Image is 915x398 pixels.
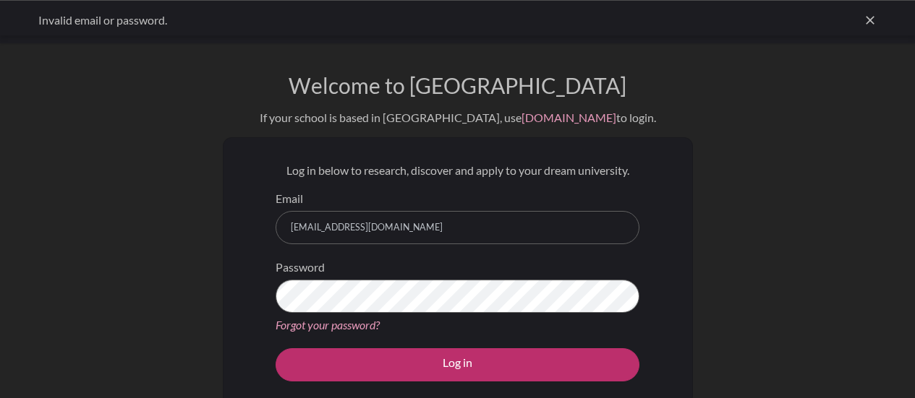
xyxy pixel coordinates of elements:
[276,259,325,276] label: Password
[276,162,639,179] p: Log in below to research, discover and apply to your dream university.
[276,318,380,332] a: Forgot your password?
[289,72,626,98] h1: Welcome to [GEOGRAPHIC_DATA]
[260,109,656,126] div: If your school is based in [GEOGRAPHIC_DATA], use to login.
[276,348,639,381] button: Log in
[276,190,303,207] label: Email
[522,111,616,124] a: [DOMAIN_NAME]
[38,12,660,29] div: Invalid email or password.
